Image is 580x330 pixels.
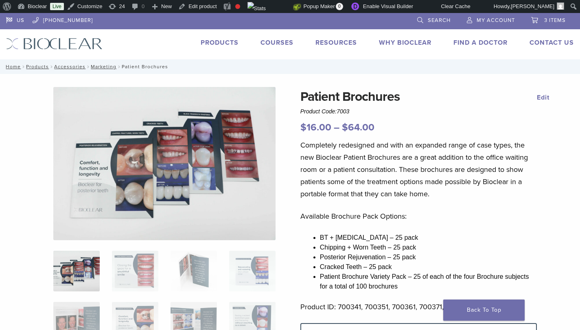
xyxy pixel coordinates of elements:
[300,139,537,200] p: Completely redesigned and with an expanded range of case types, the new Bioclear Patient Brochure...
[260,39,293,47] a: Courses
[544,17,566,24] span: 3 items
[91,64,116,69] a: Marketing
[300,210,537,222] p: Available Brochure Pack Options:
[21,65,26,69] span: /
[26,64,49,69] a: Products
[530,39,574,47] a: Contact Us
[53,87,276,240] img: New-Patient-Brochures_All-Four-1920x1326-1.jpg
[6,38,103,50] img: Bioclear
[300,108,350,115] span: Product Code:
[300,301,537,313] p: Product ID: 700341, 700351, 700361, 700371, 800071
[300,122,306,133] span: $
[300,87,537,106] h1: Patient Brochures
[112,251,158,291] img: Patient Brochures - Image 2
[320,272,537,291] li: Patient Brochure Variety Pack – 25 of each of the four Brochure subjects for a total of 100 broch...
[320,233,537,243] li: BT + [MEDICAL_DATA] – 25 pack
[315,39,357,47] a: Resources
[428,17,451,24] span: Search
[511,3,554,9] span: [PERSON_NAME]
[453,39,508,47] a: Find A Doctor
[342,122,348,133] span: $
[467,13,515,25] a: My Account
[229,251,276,291] img: Patient Brochures - Image 4
[85,65,91,69] span: /
[477,17,515,24] span: My Account
[537,93,549,102] a: Edit
[171,251,217,291] img: Patient Brochures - Image 3
[3,64,21,69] a: Home
[300,122,331,133] bdi: 16.00
[53,251,100,291] img: New-Patient-Brochures_All-Four-1920x1326-1-324x324.jpg
[320,252,537,262] li: Posterior Rejuvenation – 25 pack
[50,3,64,10] a: Live
[336,3,343,10] span: 0
[247,2,293,12] img: Views over 48 hours. Click for more Jetpack Stats.
[342,122,374,133] bdi: 64.00
[417,13,451,25] a: Search
[33,13,93,25] a: [PHONE_NUMBER]
[320,262,537,272] li: Cracked Teeth – 25 pack
[531,13,566,25] a: 3 items
[116,65,122,69] span: /
[54,64,85,69] a: Accessories
[49,65,54,69] span: /
[334,122,339,133] span: –
[235,4,240,9] div: Focus keyphrase not set
[201,39,239,47] a: Products
[379,39,431,47] a: Why Bioclear
[6,13,24,25] a: US
[337,108,349,115] span: 7003
[320,243,537,252] li: Chipping + Worn Teeth – 25 pack
[443,300,525,321] a: Back To Top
